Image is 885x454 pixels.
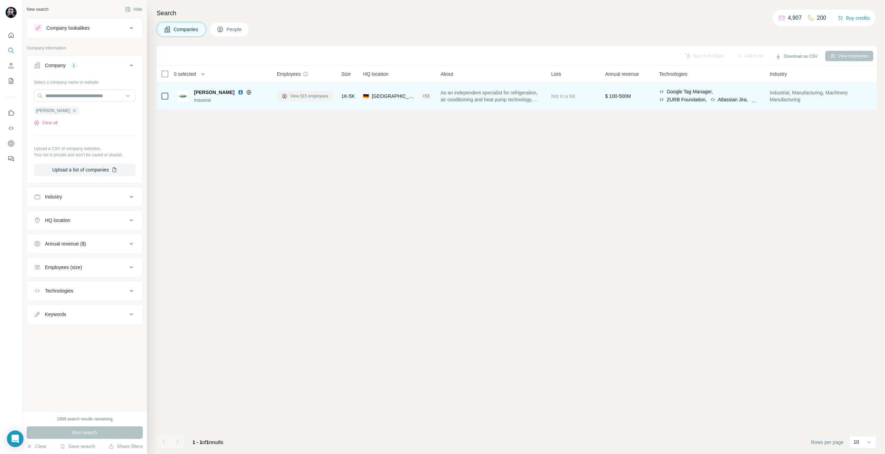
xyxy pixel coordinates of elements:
button: Upload a list of companies [34,164,136,176]
button: Use Surfe on LinkedIn [6,107,17,119]
button: Annual revenue ($) [27,235,142,252]
span: Google Tag Manager, [667,88,713,95]
button: Download as CSV [771,51,822,62]
button: Employees (size) [27,259,142,276]
div: Employees (size) [45,264,82,271]
button: Use Surfe API [6,122,17,135]
div: Technologies [45,287,73,294]
button: Company lookalikes [27,20,142,36]
button: Share filters [109,443,143,450]
div: Company [45,62,66,69]
div: Keywords [45,311,66,318]
span: Industrial, Manufacturing, Machinery Manufacturing [770,89,872,103]
button: Keywords [27,306,142,323]
span: HQ location [363,71,388,77]
span: results [193,439,223,445]
span: [PERSON_NAME] [194,89,234,96]
p: 200 [817,14,826,22]
button: HQ location [27,212,142,229]
span: $ 100-500M [605,93,631,99]
div: 1 [70,62,78,68]
span: Atlassian Jira, [718,96,748,103]
p: 4,907 [788,14,802,22]
button: Feedback [6,152,17,165]
div: HQ location [45,217,70,224]
button: Save search [60,443,95,450]
span: 1 [206,439,209,445]
span: 1K-5K [342,93,355,100]
button: View 915 employees [277,91,333,101]
button: Industry [27,188,142,205]
div: 1999 search results remaining [57,416,113,422]
span: Technologies [659,71,687,77]
span: People [226,26,242,33]
img: LinkedIn logo [238,90,243,95]
img: Avatar [6,7,17,18]
div: Annual revenue ($) [45,240,86,247]
span: About [440,71,453,77]
div: New search [27,6,48,12]
span: As an independent specialist for refrigeration, air conditioning and heat pump technology, [PERSO... [440,89,543,103]
div: Industry [45,193,62,200]
h4: Search [157,8,877,18]
button: Dashboard [6,137,17,150]
div: Select a company name or website [34,76,136,85]
div: Company lookalikes [46,25,90,31]
p: Company information [27,45,143,51]
span: Annual revenue [605,71,639,77]
button: Clear [27,443,46,450]
span: Size [342,71,351,77]
span: Companies [174,26,199,33]
span: View 915 employees [290,93,328,99]
span: Industry [770,71,787,77]
span: Employees [277,71,301,77]
button: Quick start [6,29,17,41]
span: [GEOGRAPHIC_DATA], [GEOGRAPHIC_DATA] [372,93,417,100]
div: + 53 [420,93,432,99]
span: Not in a list [551,93,575,99]
span: 🇩🇪 [363,93,369,100]
div: Open Intercom Messenger [7,430,24,447]
button: Hide [120,4,147,15]
p: Upload a CSV of company websites. [34,146,136,152]
span: 1 - 1 [193,439,202,445]
span: [PERSON_NAME] [36,108,70,114]
img: Logo of Bitzer [177,91,188,102]
button: Company1 [27,57,142,76]
button: Clear all [34,120,57,126]
p: Your list is private and won't be saved or shared. [34,152,136,158]
span: ZURB Foundation, [667,96,707,103]
span: Lists [551,71,561,77]
span: 0 selected [174,71,196,77]
button: Buy credits [838,13,870,23]
button: Technologies [27,282,142,299]
button: Search [6,44,17,57]
span: Rows per page [811,439,844,446]
button: My lists [6,75,17,87]
span: of [202,439,206,445]
button: Enrich CSV [6,59,17,72]
div: Industrial [194,97,269,103]
p: 10 [854,438,859,445]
